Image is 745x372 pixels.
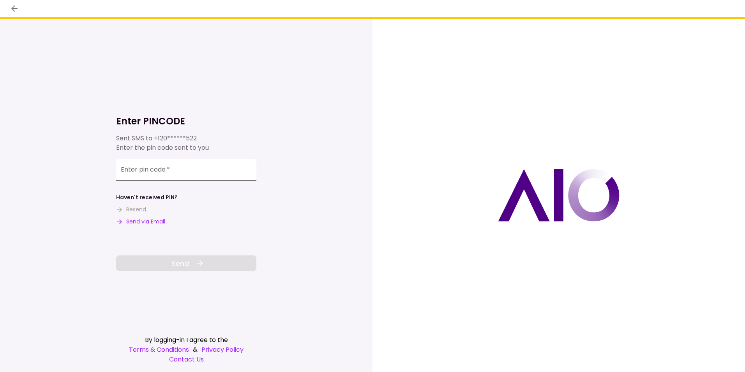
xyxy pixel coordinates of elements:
div: Sent SMS to Enter the pin code sent to you [116,134,256,152]
button: Send [116,255,256,271]
img: AIO logo [498,169,620,221]
a: Terms & Conditions [129,345,189,354]
div: & [116,345,256,354]
button: back [8,2,21,15]
button: Send via Email [116,218,165,226]
div: Haven't received PIN? [116,193,178,202]
h1: Enter PINCODE [116,115,256,128]
a: Contact Us [116,354,256,364]
span: Send [171,258,189,269]
a: Privacy Policy [201,345,244,354]
div: By logging-in I agree to the [116,335,256,345]
button: Resend [116,205,146,214]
